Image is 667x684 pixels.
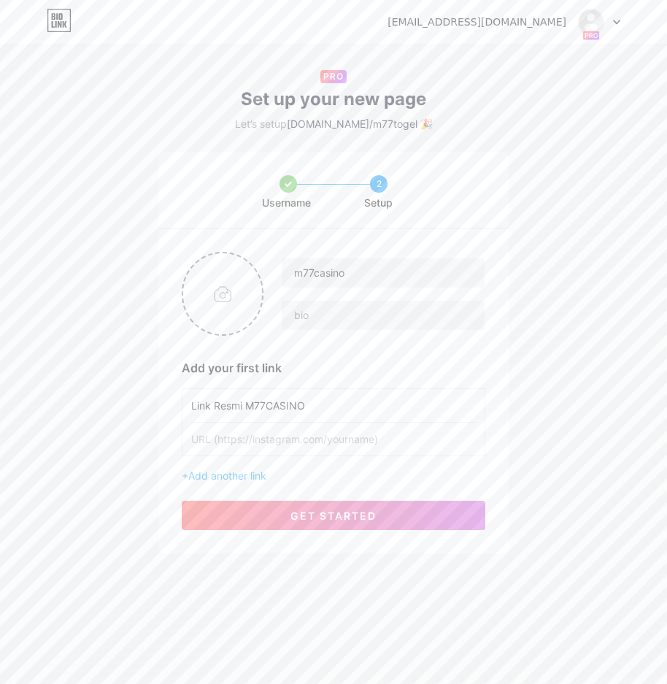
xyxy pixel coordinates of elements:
[182,468,485,483] div: +
[287,118,433,130] span: [DOMAIN_NAME]/m77togel 🎉
[182,359,485,377] div: Add your first link
[262,196,311,210] span: Username
[282,258,485,288] input: Your name
[188,469,266,482] span: Add another link
[182,501,485,530] button: get started
[370,175,388,193] div: 2
[290,510,377,522] span: get started
[191,389,476,422] input: Link name (My Instagram)
[364,196,393,210] span: Setup
[388,15,566,30] div: [EMAIL_ADDRESS][DOMAIN_NAME]
[282,301,485,330] input: bio
[323,70,344,83] span: PRO
[577,8,605,36] img: Sun Flower
[191,423,476,456] input: URL (https://instagram.com/yourname)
